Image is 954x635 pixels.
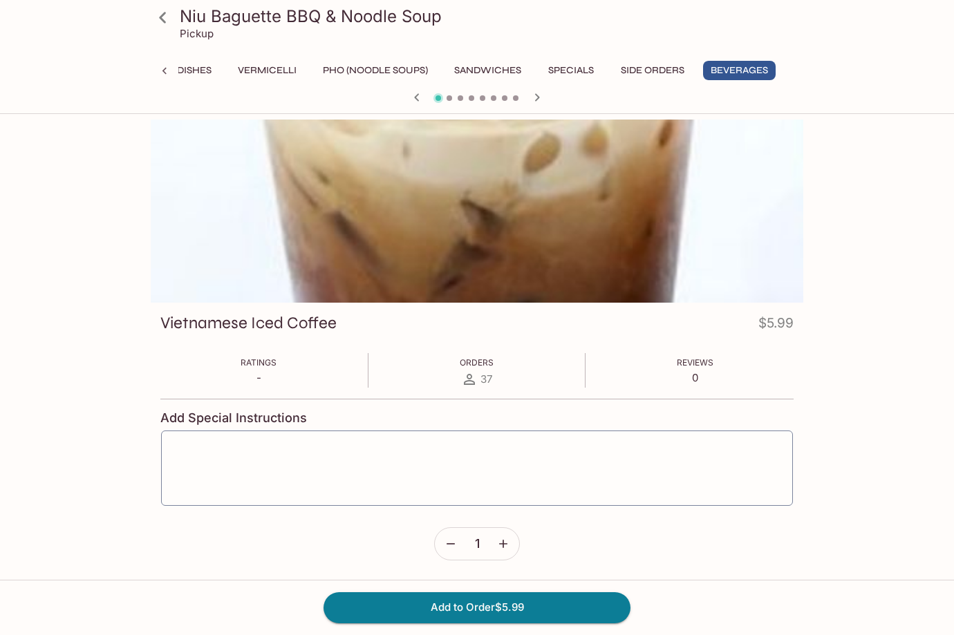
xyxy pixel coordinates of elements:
button: Pho (Noodle Soups) [315,61,436,80]
span: 37 [480,372,492,386]
button: Beverages [703,61,776,80]
span: Orders [460,357,494,368]
button: Sandwiches [447,61,529,80]
span: Ratings [241,357,277,368]
span: 1 [475,536,480,551]
button: Rice Dishes [144,61,219,80]
button: Side Orders [613,61,692,80]
span: Reviews [677,357,713,368]
button: Add to Order$5.99 [324,592,630,623]
div: Vietnamese Iced Coffee [151,120,803,303]
button: Vermicelli [230,61,304,80]
h4: $5.99 [758,312,794,339]
h3: Niu Baguette BBQ & Noodle Soup [180,6,798,27]
p: Pickup [180,27,214,40]
p: 0 [677,371,713,384]
button: Specials [540,61,602,80]
h3: Vietnamese Iced Coffee [160,312,337,334]
p: - [241,371,277,384]
h4: Add Special Instructions [160,410,794,426]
